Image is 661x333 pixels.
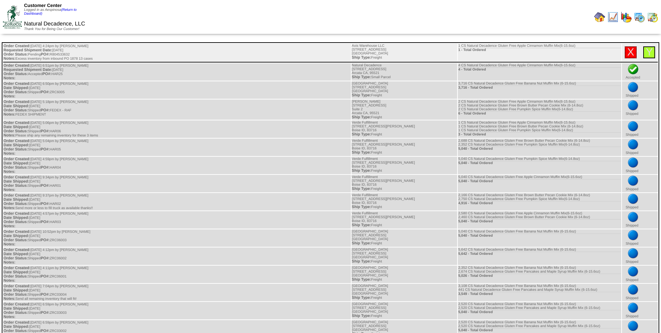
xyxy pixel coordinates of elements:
span: Date Shipped: [3,325,29,329]
td: [GEOGRAPHIC_DATA] [STREET_ADDRESS] [GEOGRAPHIC_DATA] Freight [352,284,458,301]
span: PO#: [41,165,50,170]
td: [DATE] 9:34pm by [PERSON_NAME] [DATE] Shipped HAR01 [3,175,351,192]
img: check.png [628,64,639,75]
td: 1 CS Natural Decadence Gluten Free Apple Cinnamon Muffin Mix(6-15.6oz) [458,44,621,61]
img: bluedot.png [628,230,639,241]
span: Logged in as Aespinosa [24,8,77,16]
div: 3,549 - Total Ordered [458,292,621,296]
span: Order Status: [3,329,28,333]
img: calendarinout.gif [647,12,658,23]
span: Notes: [3,151,15,156]
img: bluedot.png [628,175,639,186]
span: PO#: [41,256,50,260]
td: 3,108 CS Natural Decadence Gluten Free Banana Nut Muffin Mix (6-15.6oz) 441 CS Natural Decadence ... [458,284,621,301]
span: PO#: [41,147,50,151]
td: 4 CS Natural Decadence Gluten Free Apple Cinnamon Muffin Mix(6-15.6oz) [458,63,621,81]
span: Date Shipped: [3,143,29,147]
span: Date Shipped: [3,216,29,220]
span: Requested Shipment Date: [3,48,52,52]
span: Order Status: [3,238,28,242]
span: Ship Type: [352,75,371,79]
span: Order Status: [3,202,28,206]
div: 5,040 - Total Ordered [458,234,621,238]
td: Shipped [622,229,658,247]
span: Ship Type: [352,132,371,136]
span: Ship Type: [352,223,371,227]
td: Shipped [622,193,658,210]
span: Notes: [3,224,15,228]
td: [DATE] 7:04pm by [PERSON_NAME] [DATE] Shipped ZRC03004 Send all remaining inventory that will fit! [3,284,351,301]
span: PO#: [41,274,50,279]
span: PO#: [41,293,50,297]
img: bluedot.png [628,320,639,332]
span: Order Created: [3,157,31,161]
td: Shipped [622,139,658,156]
span: Ship Type: [352,205,371,209]
span: Notes: [3,315,15,319]
img: home.gif [594,12,605,23]
div: 5,040 - Total Ordered [458,179,621,183]
a: X [627,46,634,58]
span: Date Shipped: [3,252,29,256]
span: PO#: [41,184,50,188]
td: [DATE] 9:37pm by [PERSON_NAME] [DATE] Shipped HAR02 Send more or less to fill truck as available ... [3,193,351,210]
td: [DATE] 5:04pm by [PERSON_NAME] [DATE] Shipped HAR05 [3,139,351,156]
span: Order Created: [3,64,31,68]
img: ZoRoCo_Logo(Green%26Foil)%20jpg.webp [3,5,22,29]
td: [DATE] 4:57pm by [PERSON_NAME] [DATE] Shipped HAR03 [3,211,351,229]
span: Order Created: [3,302,31,306]
td: Verde Fulfillment [STREET_ADDRESS][PERSON_NAME] Boise ID, 83716 Freight [352,157,458,174]
span: PO#: [41,238,50,242]
td: 5,040 CS Natural Decadence Gluten Free Pumpkin Spice Muffin Mix(6-14.8oz) [458,157,621,174]
span: PO#: [41,129,50,133]
span: Order Created: [3,320,31,325]
span: Order Status: [3,311,28,315]
td: Shipped [622,302,658,319]
span: Date Shipped: [3,161,29,165]
div: 5,040 - Total Ordered [458,310,621,314]
a: (Return to Dashboard) [24,8,77,16]
span: PO#: [41,311,50,315]
td: 2,688 CS Natural Decadence Gluten Free Brown Butter Pecan Cookie Mix (6-14.8oz) 2,352 CS Natural ... [458,139,621,156]
img: bluedot.png [628,284,639,295]
td: Shipped [622,175,658,192]
div: 4 - Total Ordered [458,67,621,72]
div: 6 - Total Ordered [458,111,621,116]
td: 2,166 CS Natural Decadence Gluten Free Brown Butter Pecan Cookie Mix (6-14.8oz) 2,750 CS Natural ... [458,193,621,210]
span: Ship Type: [352,55,371,60]
a: Y [646,46,653,58]
td: [DATE] 5:06pm by [PERSON_NAME] [DATE] Shipped HAR06 Please ship any remaining inventory for these... [3,120,351,138]
img: bluedot.png [628,212,639,223]
td: [GEOGRAPHIC_DATA] [STREET_ADDRESS] [GEOGRAPHIC_DATA] Freight [352,266,458,283]
span: Notes: [3,242,15,246]
td: [GEOGRAPHIC_DATA] [STREET_ADDRESS] [GEOGRAPHIC_DATA] Freight [352,81,458,99]
td: Verde Fulfillment [STREET_ADDRESS][PERSON_NAME] Boise ID, 83716 Freight [352,211,458,229]
span: Ship Type: [352,187,371,191]
td: [GEOGRAPHIC_DATA] [STREET_ADDRESS] [GEOGRAPHIC_DATA] Freight [352,229,458,247]
td: [DATE] 6:59pm by [PERSON_NAME] [DATE] Shipped ZRC03003 [3,302,351,319]
span: Order Created: [3,284,31,288]
span: Ship Type: [352,115,371,119]
span: Ship Type: [352,296,371,300]
span: Order Status: [3,293,28,297]
td: Shipped [622,247,658,265]
td: Axis Warehouse LLC [STREET_ADDRESS] [GEOGRAPHIC_DATA] Freight [352,44,458,61]
span: Natural Decadence, LLC [24,21,85,27]
td: Shipped [622,211,658,229]
td: [DATE] 4:59pm by [PERSON_NAME] [DATE] Shipped HAR04 [3,157,351,174]
td: 5,642 CS Natural Decadence Gluten Free Banana Nut Muffin Mix (6-15.6oz) [458,247,621,265]
td: Verde Fulfillment [STREET_ADDRESS][PERSON_NAME] Boise ID, 83716 Freight [352,139,458,156]
div: 5,026 - Total Ordered [458,274,621,278]
span: PO#: [41,329,50,333]
span: Order Created: [3,121,31,125]
td: [DATE] 4:12pm by [PERSON_NAME] [DATE] Shipped ZRC06002 [3,247,351,265]
span: Order Created: [3,82,31,86]
div: 1 - Total Ordered [458,48,621,52]
span: Notes: [3,170,15,174]
img: line_graph.gif [607,12,618,23]
span: Notes: [3,188,15,192]
td: [DATE] 6:51pm by [PERSON_NAME] [DATE] Accepted HAR25 [3,63,351,81]
td: [DATE] 6:50pm by [PERSON_NAME] [DATE] Shipped ZRC6005 [3,81,351,99]
span: Customer Center [24,3,62,8]
span: Order Created: [3,248,31,252]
